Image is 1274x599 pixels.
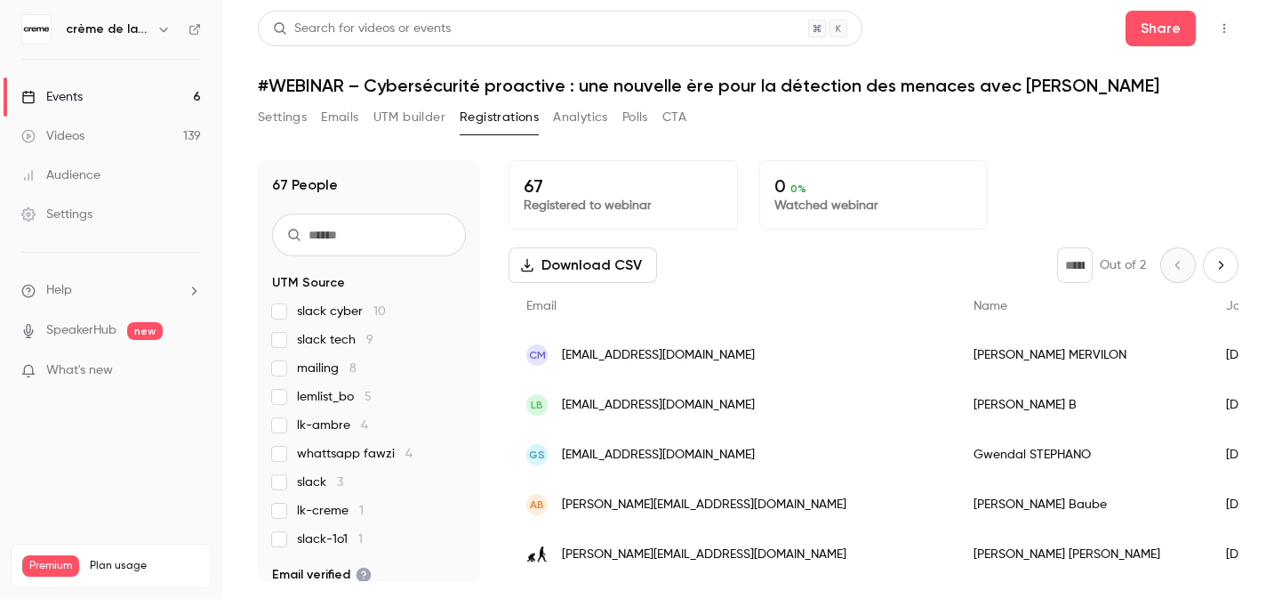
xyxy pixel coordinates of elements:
[956,430,1208,480] div: Gwendal STEPHANO
[297,360,357,377] span: mailing
[956,330,1208,380] div: [PERSON_NAME] MERVILON
[21,88,83,106] div: Events
[405,448,413,460] span: 4
[46,281,72,300] span: Help
[358,533,363,546] span: 1
[361,419,368,432] span: 4
[562,396,755,415] span: [EMAIL_ADDRESS][DOMAIN_NAME]
[562,446,755,465] span: [EMAIL_ADDRESS][DOMAIN_NAME]
[321,103,358,132] button: Emails
[524,175,723,197] p: 67
[974,300,1007,312] span: Name
[180,363,201,379] iframe: Noticeable Trigger
[46,361,113,380] span: What's new
[529,447,545,463] span: GS
[526,300,557,312] span: Email
[622,103,648,132] button: Polls
[297,530,363,548] span: slack-1o1
[359,505,364,517] span: 1
[90,559,200,573] span: Plan usage
[1100,256,1146,274] p: Out of 2
[526,545,548,565] img: darwin-evol.fr
[21,127,84,145] div: Videos
[297,445,413,463] span: whattsapp fawzi
[553,103,608,132] button: Analytics
[956,530,1208,579] div: [PERSON_NAME] [PERSON_NAME]
[22,15,51,44] img: crème de la crème
[562,346,755,365] span: [EMAIL_ADDRESS][DOMAIN_NAME]
[562,496,846,514] span: [PERSON_NAME][EMAIL_ADDRESS][DOMAIN_NAME]
[21,281,201,300] li: help-dropdown-opener
[1126,11,1196,46] button: Share
[272,566,372,584] span: Email verified
[297,417,368,434] span: lk-ambre
[1203,247,1238,283] button: Next page
[258,103,307,132] button: Settings
[562,546,846,564] span: [PERSON_NAME][EMAIL_ADDRESS][DOMAIN_NAME]
[66,20,149,38] h6: crème de la crème
[337,476,343,489] span: 3
[373,305,386,318] span: 10
[662,103,686,132] button: CTA
[21,206,92,223] div: Settings
[297,303,386,320] span: slack cyber
[297,331,373,349] span: slack tech
[509,247,657,283] button: Download CSV
[272,274,345,292] span: UTM Source
[774,175,974,197] p: 0
[21,166,100,184] div: Audience
[365,391,372,403] span: 5
[524,197,723,215] p: Registered to webinar
[297,502,364,520] span: lk-creme
[530,497,544,513] span: AB
[373,103,445,132] button: UTM builder
[272,174,338,196] h1: 67 People
[22,555,79,577] span: Premium
[297,388,372,406] span: lemlist_bo
[956,380,1208,430] div: [PERSON_NAME] B
[956,480,1208,530] div: [PERSON_NAME] Baube
[531,397,543,413] span: LB
[46,321,116,340] a: SpeakerHub
[460,103,539,132] button: Registrations
[273,20,451,38] div: Search for videos or events
[297,474,343,491] span: slack
[366,334,373,346] span: 9
[349,362,357,375] span: 8
[790,182,806,195] span: 0 %
[258,75,1238,96] h1: #WEBINAR – Cybersécurité proactive : une nouvelle ère pour la détection des menaces avec [PERSON_...
[529,347,546,363] span: CM
[127,322,163,340] span: new
[774,197,974,215] p: Watched webinar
